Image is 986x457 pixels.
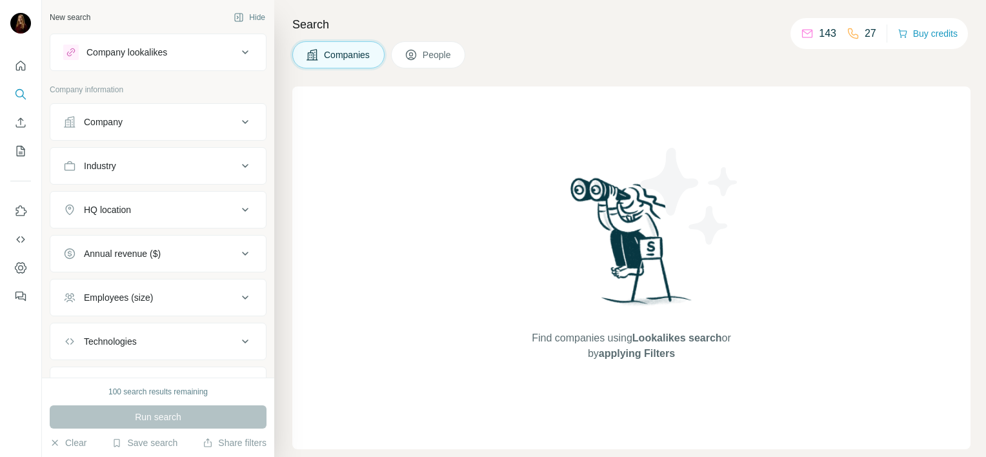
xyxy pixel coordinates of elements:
img: Surfe Illustration - Woman searching with binoculars [565,174,699,318]
div: Technologies [84,335,137,348]
button: Share filters [203,436,267,449]
button: Dashboard [10,256,31,279]
img: Surfe Illustration - Stars [632,138,748,254]
button: Save search [112,436,177,449]
p: 143 [819,26,836,41]
button: Hide [225,8,274,27]
button: Quick start [10,54,31,77]
button: Technologies [50,326,266,357]
div: Company [84,116,123,128]
div: Employees (size) [84,291,153,304]
button: Keywords [50,370,266,401]
div: Annual revenue ($) [84,247,161,260]
p: Company information [50,84,267,96]
button: Feedback [10,285,31,308]
button: Clear [50,436,86,449]
p: 27 [865,26,876,41]
div: Company lookalikes [86,46,167,59]
div: Industry [84,159,116,172]
div: New search [50,12,90,23]
span: applying Filters [599,348,675,359]
span: Find companies using or by [528,330,734,361]
button: Annual revenue ($) [50,238,266,269]
img: Avatar [10,13,31,34]
button: Use Surfe API [10,228,31,251]
button: Search [10,83,31,106]
button: Industry [50,150,266,181]
button: My lists [10,139,31,163]
div: HQ location [84,203,131,216]
button: Employees (size) [50,282,266,313]
span: People [423,48,452,61]
h4: Search [292,15,971,34]
button: Company [50,107,266,137]
button: Company lookalikes [50,37,266,68]
div: 100 search results remaining [108,386,208,398]
span: Companies [324,48,371,61]
button: Buy credits [898,25,958,43]
button: Enrich CSV [10,111,31,134]
button: Use Surfe on LinkedIn [10,199,31,223]
button: HQ location [50,194,266,225]
span: Lookalikes search [632,332,722,343]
